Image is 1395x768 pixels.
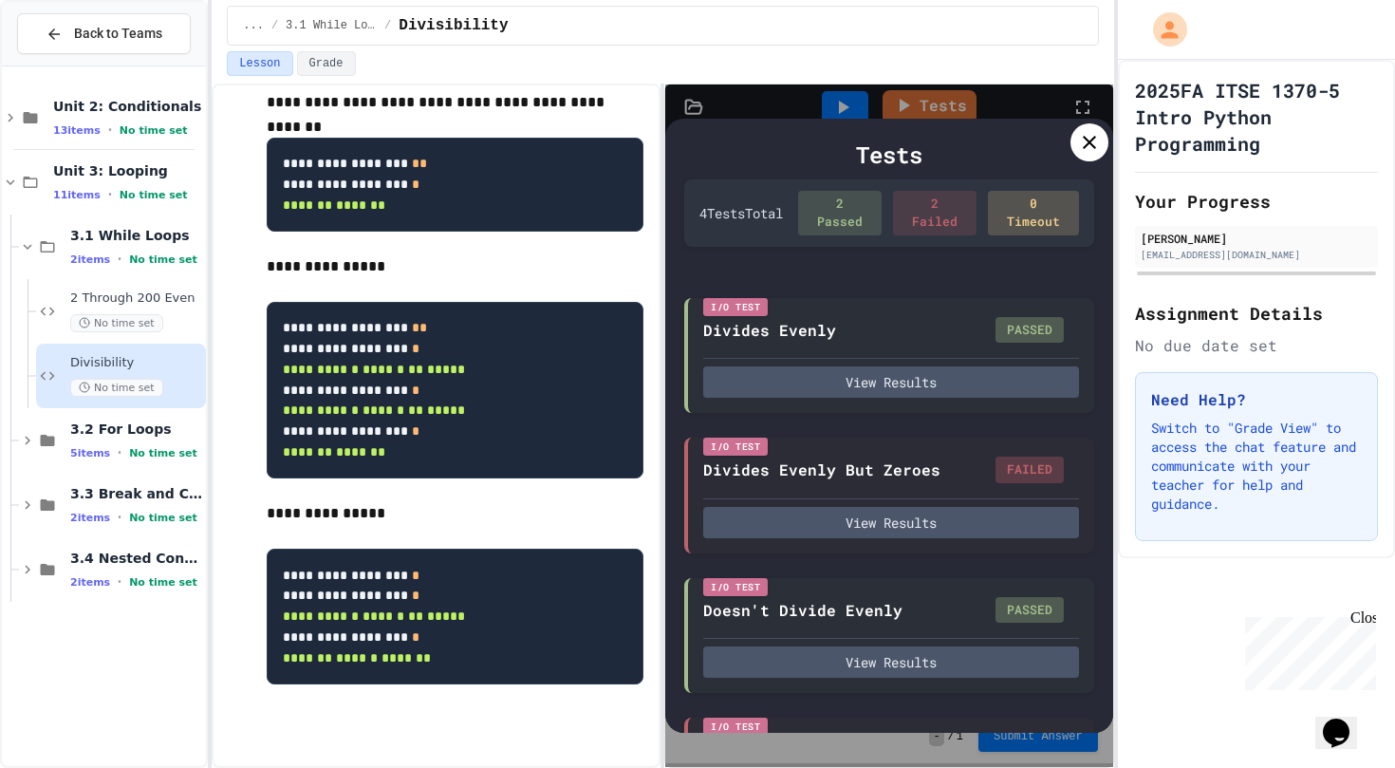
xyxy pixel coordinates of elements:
[129,512,197,524] span: No time set
[1135,188,1378,215] h2: Your Progress
[8,8,131,121] div: Chat with us now!Close
[70,355,202,371] span: Divisibility
[703,319,836,342] div: Divides Evenly
[70,253,110,266] span: 2 items
[684,138,1093,172] div: Tests
[1135,334,1378,357] div: No due date set
[70,550,202,567] span: 3.4 Nested Control Structures
[995,457,1064,483] div: FAILED
[129,253,197,266] span: No time set
[893,191,976,235] div: 2 Failed
[703,599,902,622] div: Doesn't Divide Evenly
[120,124,188,137] span: No time set
[703,646,1078,678] button: View Results
[53,124,101,137] span: 13 items
[70,485,202,502] span: 3.3 Break and Continue
[384,18,391,33] span: /
[53,162,202,179] span: Unit 3: Looping
[1141,230,1372,247] div: [PERSON_NAME]
[703,438,768,456] div: I/O Test
[70,576,110,589] span: 2 items
[70,512,110,524] span: 2 items
[17,13,191,54] button: Back to Teams
[108,122,112,138] span: •
[70,421,202,438] span: 3.2 For Loops
[703,366,1078,398] button: View Results
[118,445,121,460] span: •
[118,510,121,525] span: •
[703,298,768,316] div: I/O Test
[53,98,202,115] span: Unit 2: Conditionals
[1151,419,1362,514] p: Switch to "Grade View" to access the chat feature and communicate with your teacher for help and ...
[995,597,1064,624] div: PASSED
[129,576,197,589] span: No time set
[703,507,1078,538] button: View Results
[699,203,783,223] div: 4 Test s Total
[70,379,163,397] span: No time set
[703,459,940,481] div: Divides Evenly But Zeroes
[118,252,121,267] span: •
[297,51,356,76] button: Grade
[1135,77,1378,157] h1: 2025FA ITSE 1370-5 Intro Python Programming
[798,191,882,235] div: 2 Passed
[1141,248,1372,262] div: [EMAIL_ADDRESS][DOMAIN_NAME]
[988,191,1079,235] div: 0 Timeout
[1133,8,1192,51] div: My Account
[271,18,278,33] span: /
[70,447,110,459] span: 5 items
[129,447,197,459] span: No time set
[118,574,121,590] span: •
[1135,300,1378,327] h2: Assignment Details
[120,189,188,201] span: No time set
[53,189,101,201] span: 11 items
[1237,609,1376,690] iframe: chat widget
[1151,388,1362,411] h3: Need Help?
[243,18,264,33] span: ...
[703,578,768,596] div: I/O Test
[995,317,1064,344] div: PASSED
[70,290,202,307] span: 2 Through 200 Even
[108,187,112,202] span: •
[227,51,292,76] button: Lesson
[1315,692,1376,749] iframe: chat widget
[70,314,163,332] span: No time set
[286,18,377,33] span: 3.1 While Loops
[70,227,202,244] span: 3.1 While Loops
[399,14,508,37] span: Divisibility
[74,24,162,44] span: Back to Teams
